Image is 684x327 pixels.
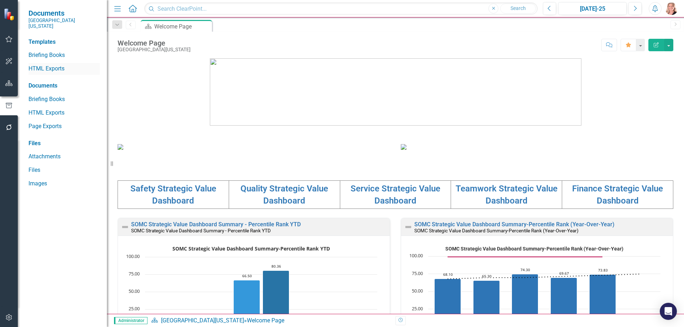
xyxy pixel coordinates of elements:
a: Service Strategic Value Dashboard [351,184,440,206]
small: SOMC Strategic Value Dashboard Summary - Percentile Rank YTD [131,228,271,233]
a: SOMC Strategic Value Dashboard Summary - Percentile Rank YTD [131,221,301,228]
div: Welcome Page [154,22,210,31]
path: FY2026, 66.5. Service. [234,280,260,327]
span: Administrator [114,317,147,324]
div: Open Intercom Messenger [660,303,677,320]
a: HTML Exports [28,65,100,73]
g: Teamwork, bar series 4 of 6 with 1 bar. [263,270,289,327]
img: download%20somc%20mission%20vision.png [118,144,123,150]
div: Templates [28,38,100,46]
path: FY2023, 74.3. Percentile Rank. [512,274,538,327]
input: Search ClearPoint... [144,2,538,15]
small: [GEOGRAPHIC_DATA][US_STATE] [28,17,100,29]
text: 69.67 [559,271,569,276]
path: FY2022, 65.3. Percentile Rank. [473,280,500,327]
a: Page Exports [28,122,100,131]
a: [GEOGRAPHIC_DATA][US_STATE] [161,317,244,324]
span: Documents [28,9,100,17]
text: SOMC Strategic Value Dashboard Summary-Percentile Rank YTD [172,245,330,252]
text: 74.30 [520,267,530,272]
path: FY2025, 73.83. Percentile Rank. [590,274,616,327]
span: Search [511,5,526,11]
button: Search [500,4,536,14]
text: 25.00 [129,305,140,312]
small: SOMC Strategic Value Dashboard Summary-Percentile Rank (Year-Over-Year) [414,228,579,233]
a: HTML Exports [28,109,100,117]
g: Service, bar series 3 of 6 with 1 bar. [234,280,260,327]
text: 66.50 [242,273,252,278]
text: 75.00 [412,270,423,276]
text: 25.00 [412,305,423,312]
g: Percentile Rank, series 1 of 3. Bar series with 6 bars. [435,256,642,327]
path: FY2021, 68.1. Percentile Rank. [435,279,461,327]
img: ClearPoint Strategy [4,8,16,21]
div: Welcome Page [118,39,191,47]
text: 100.00 [126,253,140,259]
path: FY2026, 80.36. Teamwork. [263,270,289,327]
path: FY2024, 69.67. Percentile Rank. [551,278,577,327]
div: » [151,317,390,325]
a: Safety Strategic Value Dashboard [130,184,216,206]
text: 80.36 [271,264,281,269]
text: SOMC Strategic Value Dashboard Summary-Percentile Rank (Year-Over-Year) [445,246,623,252]
text: 65.30 [482,274,492,279]
img: Not Defined [121,223,129,231]
a: Finance Strategic Value Dashboard [572,184,663,206]
img: download%20somc%20strategic%20values%20v2.png [401,144,406,150]
div: Documents [28,82,100,90]
a: Briefing Books [28,51,100,59]
a: Teamwork Strategic Value Dashboard [456,184,558,206]
g: Goal, series 2 of 3. Line with 6 data points. [446,255,604,258]
text: 73.83 [598,268,608,273]
button: [DATE]-25 [558,2,627,15]
text: 68.10 [443,272,453,277]
text: 50.00 [129,288,140,294]
a: Attachments [28,153,100,161]
a: Images [28,180,100,188]
a: SOMC Strategic Value Dashboard Summary-Percentile Rank (Year-Over-Year) [414,221,615,228]
img: Not Defined [404,223,413,231]
a: Files [28,166,100,174]
div: Files [28,139,100,148]
img: Tiffany LaCoste [665,2,678,15]
div: Welcome Page [247,317,284,324]
a: Briefing Books [28,95,100,104]
a: Quality Strategic Value Dashboard [240,184,328,206]
text: 75.00 [129,270,140,277]
div: [GEOGRAPHIC_DATA][US_STATE] [118,47,191,52]
img: download%20somc%20logo%20v2.png [210,58,581,126]
text: 100.00 [409,252,423,259]
div: [DATE]-25 [561,5,624,13]
text: 50.00 [412,288,423,294]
